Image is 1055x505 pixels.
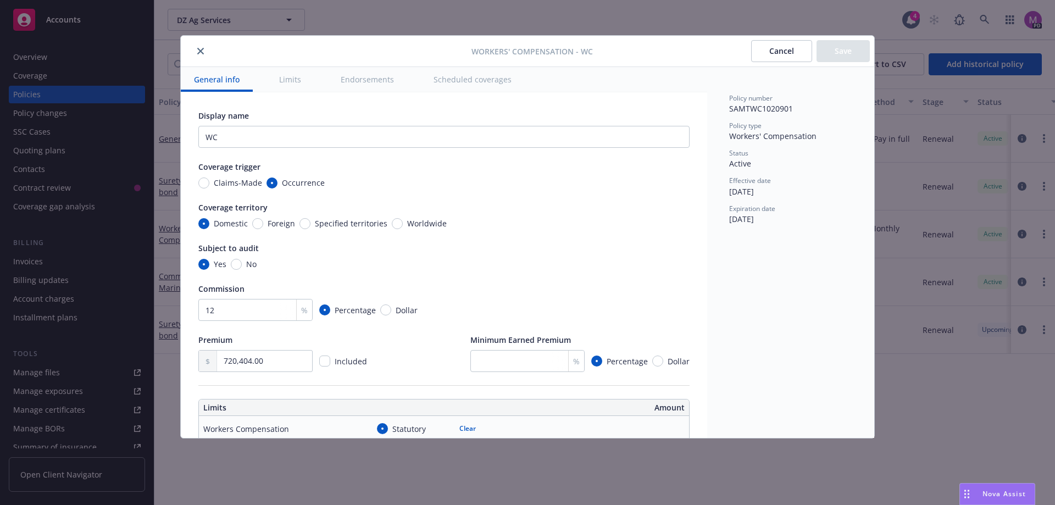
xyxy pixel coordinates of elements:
div: Workers Compensation [203,423,289,435]
button: General info [181,67,253,92]
span: Premium [198,335,232,345]
input: Dollar [380,304,391,315]
th: Limits [199,399,395,416]
button: Nova Assist [959,483,1035,505]
button: Limits [266,67,314,92]
span: Specified territories [315,218,387,229]
input: Occurrence [266,177,277,188]
span: Statutory [392,423,426,435]
span: Nova Assist [982,489,1026,498]
span: Status [729,148,748,158]
span: Coverage territory [198,202,268,213]
input: 0.00 [217,351,312,371]
input: Percentage [591,356,602,367]
span: Dollar [396,304,418,316]
span: Policy number [729,93,773,103]
button: Scheduled coverages [420,67,525,92]
span: Foreign [268,218,295,229]
input: Statutory [377,423,388,434]
input: Specified territories [299,218,310,229]
input: Dollar [652,356,663,367]
span: No [246,258,257,270]
span: Expiration date [729,204,775,213]
span: Domestic [214,218,248,229]
input: Foreign [252,218,263,229]
th: Amount [449,399,689,416]
span: Included [335,356,367,367]
input: Domestic [198,218,209,229]
input: Yes [198,259,209,270]
span: Workers' Compensation - WC [471,46,593,57]
span: Occurrence [282,177,325,188]
span: % [573,356,580,367]
span: Effective date [729,176,771,185]
span: [DATE] [729,214,754,224]
span: Active [729,158,751,169]
span: Display name [198,110,249,121]
span: Commission [198,284,245,294]
span: Claims-Made [214,177,262,188]
button: Clear [453,421,482,436]
span: SAMTWC1020901 [729,103,793,114]
input: Worldwide [392,218,403,229]
input: No [231,259,242,270]
span: Percentage [335,304,376,316]
span: Percentage [607,356,648,367]
span: Coverage trigger [198,162,260,172]
span: Minimum Earned Premium [470,335,571,345]
input: Claims-Made [198,177,209,188]
button: close [194,45,207,58]
span: Yes [214,258,226,270]
span: Worldwide [407,218,447,229]
span: Policy type [729,121,762,130]
span: Dollar [668,356,690,367]
span: Workers' Compensation [729,131,817,141]
span: % [301,304,308,316]
span: [DATE] [729,186,754,197]
button: Endorsements [327,67,407,92]
span: Subject to audit [198,243,259,253]
input: Percentage [319,304,330,315]
button: Cancel [751,40,812,62]
div: Drag to move [960,484,974,504]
